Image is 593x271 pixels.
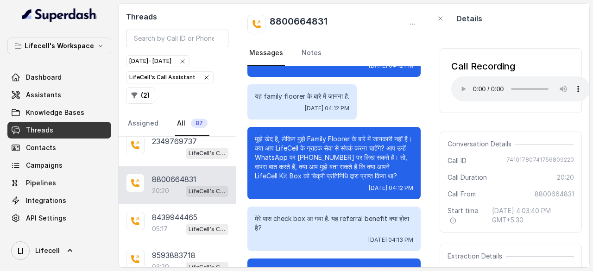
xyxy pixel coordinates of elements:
a: Dashboard [7,69,111,86]
p: LifeCell's Call Assistant [189,187,226,196]
span: Integrations [26,196,66,205]
a: Notes [300,41,323,66]
span: Call Duration [448,173,487,182]
span: Extraction Details [448,252,506,261]
span: Call ID [448,156,467,165]
nav: Tabs [126,111,228,136]
span: Contacts [26,143,56,152]
a: Lifecell [7,238,111,264]
a: Knowledge Bases [7,104,111,121]
h2: 8800664831 [270,15,328,33]
p: 9593883718 [152,250,196,261]
audio: Your browser does not support the audio element. [451,76,590,101]
span: Conversation Details [448,139,515,149]
button: Lifecell's Workspace [7,38,111,54]
a: Contacts [7,139,111,156]
a: API Settings [7,210,111,227]
span: 74101780741756809220 [506,156,574,165]
p: 8800664831 [152,174,196,185]
div: [DATE] - [DATE] [129,57,186,66]
a: All87 [175,111,209,136]
a: Threads [7,122,111,139]
a: Messages [247,41,285,66]
a: Campaigns [7,157,111,174]
span: [DATE] 4:03:40 PM GMT+5:30 [492,206,574,225]
p: LifeCell's Call Assistant [189,149,226,158]
p: मेरे पास check box आ गया है. यह referral benefit क्या होता है? [255,214,413,233]
p: 05:17 [152,224,168,233]
p: Details [456,13,482,24]
a: Assistants [7,87,111,103]
span: [DATE] 04:12 PM [305,105,349,112]
a: Assigned [126,111,160,136]
span: [DATE] 04:13 PM [368,236,413,244]
a: Pipelines [7,175,111,191]
span: Pipelines [26,178,56,188]
span: Dashboard [26,73,62,82]
span: 8800664831 [535,189,574,199]
span: 20:20 [557,173,574,182]
input: Search by Call ID or Phone Number [126,30,228,47]
span: Lifecell [35,246,60,255]
span: [DATE] 04:12 PM [369,184,413,192]
span: Threads [26,126,53,135]
p: मुझे खेद है, लेकिन मुझे Family Floorer के बारे में जानकारी नहीं है। क्या आप LifeCell के ग्राहक से... [255,134,413,181]
div: Call Recording [451,60,590,73]
span: API Settings [26,214,66,223]
div: LifeCell's Call Assistant [129,73,210,82]
span: 87 [191,119,208,128]
span: Assistants [26,90,61,100]
p: Lifecell's Workspace [25,40,94,51]
nav: Tabs [247,41,421,66]
span: Knowledge Bases [26,108,84,117]
button: LifeCell's Call Assistant [126,71,214,83]
button: (2) [126,87,155,104]
p: 8439944465 [152,212,197,223]
span: Call From [448,189,476,199]
text: LI [18,246,24,256]
a: Integrations [7,192,111,209]
p: यह family floorer के बारे में जानना है. [255,92,349,101]
p: LifeCell's Call Assistant [189,225,226,234]
button: [DATE]- [DATE] [126,55,189,67]
span: Start time [448,206,485,225]
span: Campaigns [26,161,63,170]
p: 20:20 [152,186,169,195]
p: 2349769737 [152,136,197,147]
h2: Threads [126,11,228,22]
img: light.svg [22,7,97,22]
